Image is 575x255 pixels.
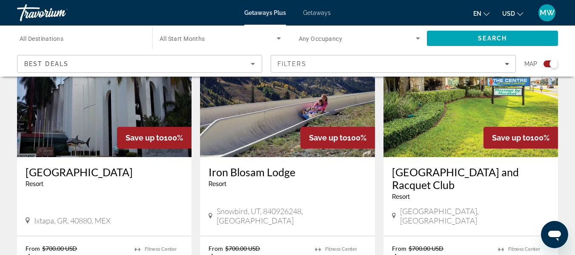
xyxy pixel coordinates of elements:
[20,34,141,44] input: Select destination
[24,59,255,69] mat-select: Sort by
[244,9,286,16] a: Getaways Plus
[17,2,102,24] a: Travorium
[117,127,192,149] div: 100%
[309,133,347,142] span: Save up to
[34,216,111,225] span: Ixtapa, GR, 40880, MEX
[160,35,205,42] span: All Start Months
[478,35,507,42] span: Search
[502,10,515,17] span: USD
[200,21,375,157] img: Iron Blosam Lodge
[145,246,177,252] span: Fitness Center
[26,245,40,252] span: From
[217,206,366,225] span: Snowbird, UT, 840926248, [GEOGRAPHIC_DATA]
[325,246,357,252] span: Fitness Center
[392,166,549,191] a: [GEOGRAPHIC_DATA] and Racquet Club
[209,245,223,252] span: From
[225,245,260,252] span: $700.00 USD
[508,246,540,252] span: Fitness Center
[303,9,331,16] a: Getaways
[24,60,69,67] span: Best Deals
[392,245,406,252] span: From
[26,166,183,178] a: [GEOGRAPHIC_DATA]
[540,9,555,17] span: MW
[17,21,192,157] img: Ixtapa Palace Resort
[541,221,568,248] iframe: Button to launch messaging window
[492,133,530,142] span: Save up to
[271,55,516,73] button: Filters
[126,133,164,142] span: Save up to
[209,166,366,178] a: Iron Blosam Lodge
[383,21,558,157] img: Ocean Landings Resort and Racquet Club
[26,181,43,187] span: Resort
[536,4,558,22] button: User Menu
[400,206,549,225] span: [GEOGRAPHIC_DATA], [GEOGRAPHIC_DATA]
[277,60,306,67] span: Filters
[299,35,343,42] span: Any Occupancy
[300,127,375,149] div: 100%
[483,127,558,149] div: 100%
[524,58,537,70] span: Map
[502,7,523,20] button: Change currency
[473,7,489,20] button: Change language
[209,181,226,187] span: Resort
[20,35,63,42] span: All Destinations
[473,10,481,17] span: en
[427,31,558,46] button: Search
[392,193,410,200] span: Resort
[409,245,443,252] span: $700.00 USD
[42,245,77,252] span: $700.00 USD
